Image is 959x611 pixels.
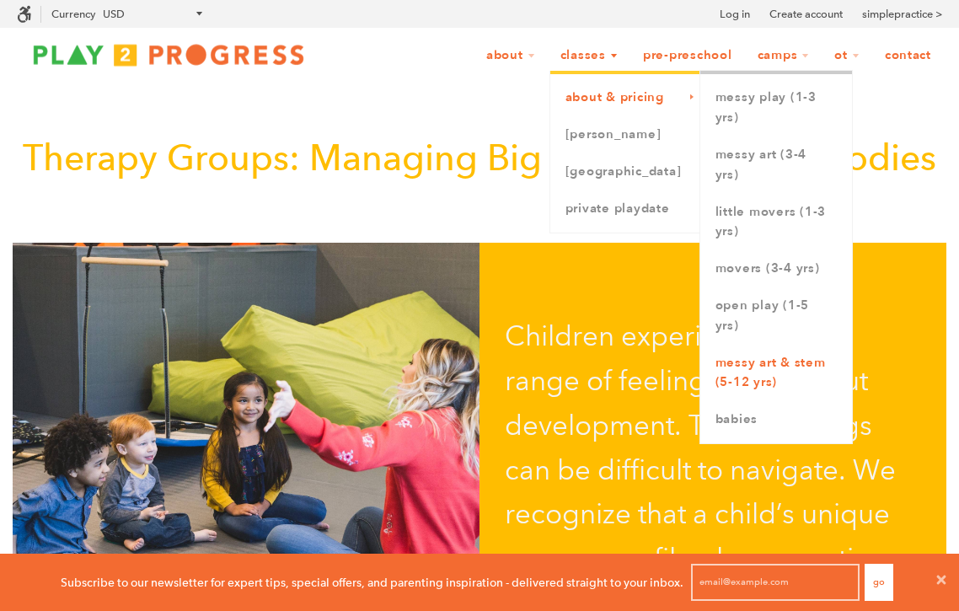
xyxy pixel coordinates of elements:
[700,287,852,345] a: Open Play (1-5 yrs)
[17,38,320,72] img: Play2Progress logo
[51,8,95,20] label: Currency
[747,40,821,72] a: Camps
[700,79,852,137] a: Messy Play (1-3 yrs)
[700,250,852,287] a: Movers (3-4 yrs)
[823,40,871,72] a: OT
[23,136,936,180] span: Therapy Groups: Managing Big Feelings & Little Bodies
[769,6,843,23] a: Create account
[632,40,743,72] a: Pre-Preschool
[700,137,852,194] a: Messy Art (3-4 yrs)
[549,40,629,72] a: Classes
[700,345,852,402] a: Messy Art & STEM (5-12 yrs)
[691,564,860,601] input: email@example.com
[475,40,546,72] a: About
[550,153,700,190] a: [GEOGRAPHIC_DATA]
[862,6,942,23] a: simplepractice >
[550,190,700,228] a: Private Playdate
[550,79,700,116] a: About & Pricing
[61,573,683,592] p: Subscribe to our newsletter for expert tips, special offers, and parenting inspiration - delivere...
[720,6,750,23] a: Log in
[874,40,942,72] a: Contact
[700,194,852,251] a: Little Movers (1-3 yrs)
[865,564,893,601] button: Go
[700,401,852,438] a: Babies
[550,116,700,153] a: [PERSON_NAME]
